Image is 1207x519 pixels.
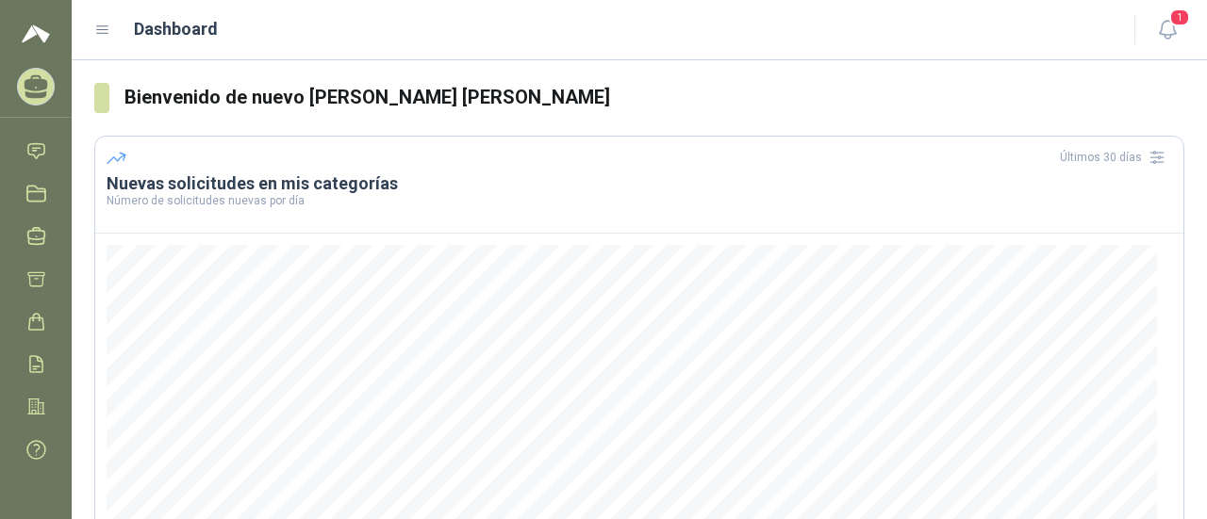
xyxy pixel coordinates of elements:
button: 1 [1150,13,1184,47]
h3: Nuevas solicitudes en mis categorías [107,172,1172,195]
h3: Bienvenido de nuevo [PERSON_NAME] [PERSON_NAME] [124,83,1184,112]
h1: Dashboard [134,16,218,42]
div: Últimos 30 días [1060,142,1172,172]
img: Logo peakr [22,23,50,45]
span: 1 [1169,8,1190,26]
p: Número de solicitudes nuevas por día [107,195,1172,206]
